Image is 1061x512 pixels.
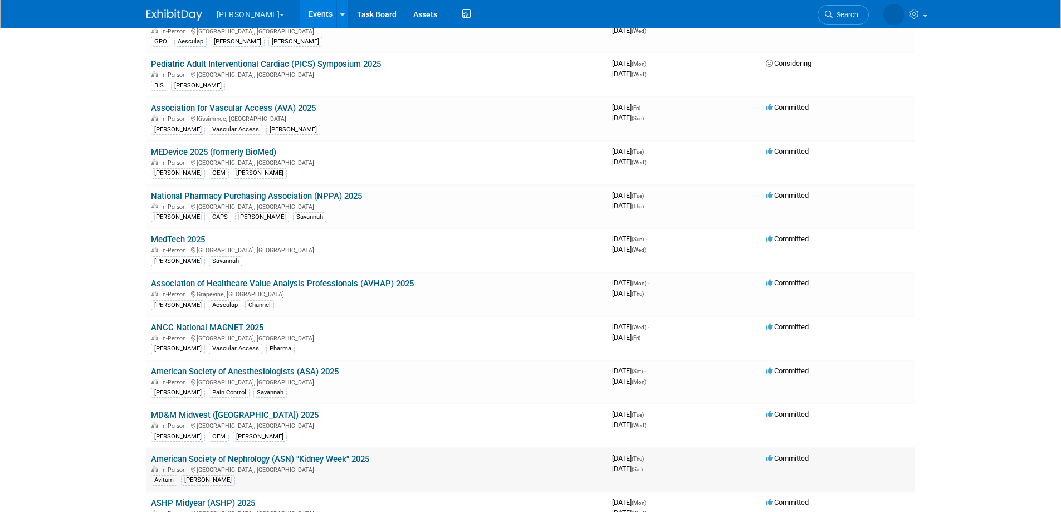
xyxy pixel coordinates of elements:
[766,367,809,375] span: Committed
[612,26,646,35] span: [DATE]
[151,125,205,135] div: [PERSON_NAME]
[151,344,205,354] div: [PERSON_NAME]
[151,103,316,113] a: Association for Vascular Access (AVA) 2025
[161,71,189,79] span: In-Person
[632,28,646,34] span: (Wed)
[612,454,647,462] span: [DATE]
[151,202,603,211] div: [GEOGRAPHIC_DATA], [GEOGRAPHIC_DATA]
[245,300,274,310] div: Channel
[151,247,158,252] img: In-Person Event
[612,465,643,473] span: [DATE]
[151,256,205,266] div: [PERSON_NAME]
[612,367,646,375] span: [DATE]
[632,412,644,418] span: (Tue)
[209,168,229,178] div: OEM
[766,323,809,331] span: Committed
[612,245,646,253] span: [DATE]
[612,323,649,331] span: [DATE]
[151,114,603,123] div: Kissimmee, [GEOGRAPHIC_DATA]
[612,279,649,287] span: [DATE]
[151,158,603,167] div: [GEOGRAPHIC_DATA], [GEOGRAPHIC_DATA]
[612,147,647,155] span: [DATE]
[151,333,603,342] div: [GEOGRAPHIC_DATA], [GEOGRAPHIC_DATA]
[766,103,809,111] span: Committed
[151,70,603,79] div: [GEOGRAPHIC_DATA], [GEOGRAPHIC_DATA]
[612,202,644,210] span: [DATE]
[646,454,647,462] span: -
[612,59,649,67] span: [DATE]
[151,465,603,474] div: [GEOGRAPHIC_DATA], [GEOGRAPHIC_DATA]
[209,344,262,354] div: Vascular Access
[632,247,646,253] span: (Wed)
[174,37,207,47] div: Aesculap
[766,235,809,243] span: Committed
[151,377,603,386] div: [GEOGRAPHIC_DATA], [GEOGRAPHIC_DATA]
[766,410,809,418] span: Committed
[211,37,265,47] div: [PERSON_NAME]
[766,279,809,287] span: Committed
[235,212,289,222] div: [PERSON_NAME]
[632,379,646,385] span: (Mon)
[766,191,809,199] span: Committed
[612,158,646,166] span: [DATE]
[833,11,858,19] span: Search
[883,4,904,25] img: Dawn Brown
[161,203,189,211] span: In-Person
[151,454,369,464] a: American Society of Nephrology (ASN) "Kidney Week" 2025
[632,291,644,297] span: (Thu)
[766,59,811,67] span: Considering
[161,159,189,167] span: In-Person
[151,115,158,121] img: In-Person Event
[766,454,809,462] span: Committed
[266,344,295,354] div: Pharma
[209,256,242,266] div: Savannah
[648,323,649,331] span: -
[161,115,189,123] span: In-Person
[632,335,640,341] span: (Fri)
[151,71,158,77] img: In-Person Event
[161,379,189,386] span: In-Person
[209,432,229,442] div: OEM
[648,498,649,506] span: -
[818,5,869,25] a: Search
[612,103,644,111] span: [DATE]
[151,367,339,377] a: American Society of Anesthesiologists (ASA) 2025
[151,335,158,340] img: In-Person Event
[612,191,647,199] span: [DATE]
[644,367,646,375] span: -
[151,291,158,296] img: In-Person Event
[612,498,649,506] span: [DATE]
[151,466,158,472] img: In-Person Event
[648,279,649,287] span: -
[151,475,177,485] div: Avitum
[632,203,644,209] span: (Thu)
[632,115,644,121] span: (Sun)
[151,159,158,165] img: In-Person Event
[632,422,646,428] span: (Wed)
[632,193,644,199] span: (Tue)
[646,235,647,243] span: -
[209,388,250,398] div: Pain Control
[146,9,202,21] img: ExhibitDay
[151,37,170,47] div: GPO
[151,59,381,69] a: Pediatric Adult Interventional Cardiac (PICS) Symposium 2025
[632,280,646,286] span: (Mon)
[151,245,603,254] div: [GEOGRAPHIC_DATA], [GEOGRAPHIC_DATA]
[151,203,158,209] img: In-Person Event
[209,212,231,222] div: CAPS
[268,37,322,47] div: [PERSON_NAME]
[612,235,647,243] span: [DATE]
[648,59,649,67] span: -
[171,81,225,91] div: [PERSON_NAME]
[151,235,205,245] a: MedTech 2025
[161,466,189,474] span: In-Person
[612,333,640,342] span: [DATE]
[151,379,158,384] img: In-Person Event
[209,300,241,310] div: Aesculap
[151,212,205,222] div: [PERSON_NAME]
[161,28,189,35] span: In-Person
[161,247,189,254] span: In-Person
[646,191,647,199] span: -
[151,421,603,430] div: [GEOGRAPHIC_DATA], [GEOGRAPHIC_DATA]
[293,212,326,222] div: Savannah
